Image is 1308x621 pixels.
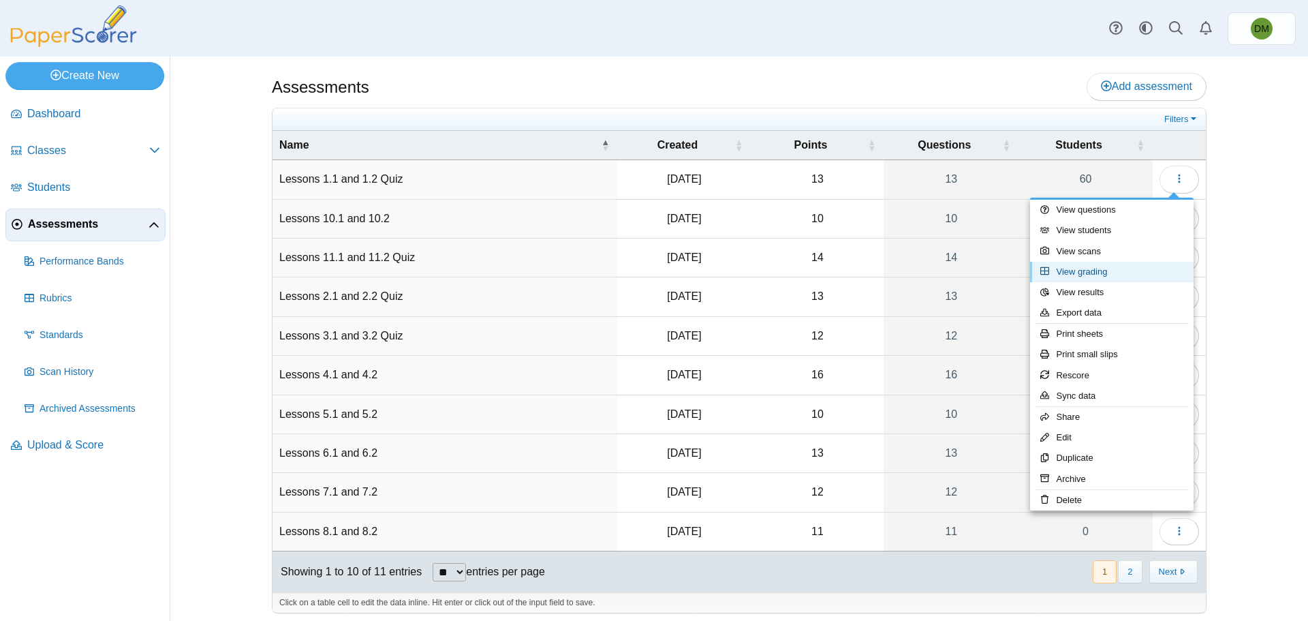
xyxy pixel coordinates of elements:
[5,429,166,462] a: Upload & Score
[918,139,971,151] span: Questions
[1030,469,1194,489] a: Archive
[40,402,160,416] span: Archived Assessments
[1018,513,1153,551] a: 0
[27,180,160,195] span: Students
[1002,131,1010,160] span: Questions : Activate to sort
[884,277,1018,316] a: 13
[667,173,701,185] time: Jul 29, 2025 at 3:31 PM
[40,365,160,379] span: Scan History
[751,200,884,239] td: 10
[466,566,545,577] label: entries per page
[5,135,166,168] a: Classes
[884,513,1018,551] a: 11
[27,106,160,121] span: Dashboard
[884,317,1018,355] a: 12
[667,447,701,459] time: Aug 25, 2025 at 11:42 AM
[1030,324,1194,344] a: Print sheets
[1030,386,1194,406] a: Sync data
[272,317,617,356] td: Lessons 3.1 and 3.2 Quiz
[794,139,828,151] span: Points
[40,255,160,269] span: Performance Bands
[1018,356,1153,394] a: 0
[1191,14,1221,44] a: Alerts
[751,513,884,551] td: 11
[27,438,160,453] span: Upload & Score
[734,131,743,160] span: Created : Activate to sort
[1018,317,1153,355] a: 0
[1030,241,1194,262] a: View scans
[667,486,701,498] time: Aug 25, 2025 at 11:44 AM
[272,551,422,592] div: Showing 1 to 10 of 11 entries
[1018,395,1153,434] a: 0
[5,98,166,131] a: Dashboard
[667,526,701,537] time: Aug 25, 2025 at 11:47 AM
[1093,560,1117,583] button: 1
[1018,434,1153,472] a: 0
[272,277,617,316] td: Lessons 2.1 and 2.2 Quiz
[27,143,149,158] span: Classes
[751,395,884,434] td: 10
[28,217,149,232] span: Assessments
[884,473,1018,511] a: 12
[1030,427,1194,448] a: Edit
[667,213,701,224] time: Aug 25, 2025 at 11:52 AM
[1055,139,1102,151] span: Students
[5,172,166,205] a: Students
[19,282,166,315] a: Rubrics
[1030,365,1194,386] a: Rescore
[1228,12,1296,45] a: Domenic Mariani
[751,473,884,512] td: 12
[40,329,160,342] span: Standards
[272,473,617,512] td: Lessons 7.1 and 7.2
[272,160,617,199] td: Lessons 1.1 and 1.2 Quiz
[1030,344,1194,365] a: Print small slips
[1030,490,1194,511] a: Delete
[1101,80,1192,92] span: Add assessment
[1018,239,1153,277] a: 0
[751,277,884,316] td: 13
[1149,560,1198,583] button: Next
[667,369,701,380] time: Aug 25, 2025 at 11:36 AM
[272,513,617,551] td: Lessons 8.1 and 8.2
[884,395,1018,434] a: 10
[751,356,884,395] td: 16
[867,131,875,160] span: Points : Activate to sort
[1251,18,1273,40] span: Domenic Mariani
[667,252,701,263] time: Aug 25, 2025 at 11:55 AM
[1018,277,1153,316] a: 60
[272,592,1206,613] div: Click on a table cell to edit the data inline. Hit enter or click out of the input field to save.
[1018,160,1153,198] a: 60
[884,356,1018,394] a: 16
[1030,200,1194,220] a: View questions
[751,160,884,199] td: 13
[19,245,166,278] a: Performance Bands
[667,408,701,420] time: Aug 25, 2025 at 11:39 AM
[657,139,698,151] span: Created
[40,292,160,305] span: Rubrics
[1161,112,1202,126] a: Filters
[884,160,1018,198] a: 13
[5,5,142,47] img: PaperScorer
[272,76,369,99] h1: Assessments
[1018,200,1153,238] a: 0
[884,434,1018,472] a: 13
[272,200,617,239] td: Lessons 10.1 and 10.2
[5,62,164,89] a: Create New
[19,356,166,389] a: Scan History
[667,330,701,342] time: Aug 25, 2025 at 11:32 AM
[1030,262,1194,282] a: View grading
[1136,131,1144,160] span: Students : Activate to sort
[272,239,617,277] td: Lessons 11.1 and 11.2 Quiz
[1087,73,1206,100] a: Add assessment
[19,319,166,352] a: Standards
[19,393,166,425] a: Archived Assessments
[272,395,617,434] td: Lessons 5.1 and 5.2
[1018,473,1153,511] a: 0
[1118,560,1142,583] button: 2
[1030,220,1194,241] a: View students
[1254,24,1269,33] span: Domenic Mariani
[1030,282,1194,303] a: View results
[272,356,617,395] td: Lessons 4.1 and 4.2
[1091,560,1198,583] nav: pagination
[884,239,1018,277] a: 14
